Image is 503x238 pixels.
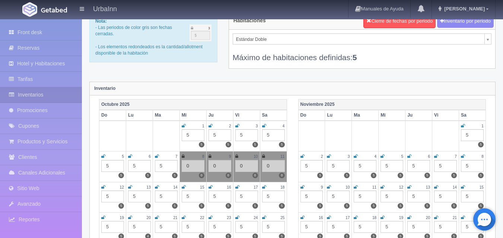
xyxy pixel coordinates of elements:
[346,216,350,220] small: 17
[354,221,376,233] div: 5
[145,173,151,178] label: 5
[381,160,403,172] div: 5
[398,203,403,209] label: 5
[101,221,124,233] div: 5
[227,216,231,220] small: 23
[399,216,403,220] small: 19
[352,110,379,121] th: Ma
[451,173,457,178] label: 5
[226,173,231,178] label: 0
[226,142,231,147] label: 5
[254,185,258,189] small: 17
[199,203,204,209] label: 5
[149,154,151,159] small: 6
[461,190,484,202] div: 5
[182,129,204,141] div: 5
[481,154,484,159] small: 8
[375,154,377,159] small: 4
[226,203,231,209] label: 5
[101,160,124,172] div: 5
[199,173,204,178] label: 0
[262,221,285,233] div: 5
[434,160,457,172] div: 5
[120,185,124,189] small: 12
[155,190,178,202] div: 5
[233,110,260,121] th: Vi
[434,221,457,233] div: 5
[99,110,126,121] th: Do
[256,124,258,128] small: 3
[327,160,350,172] div: 5
[455,154,457,159] small: 7
[202,124,204,128] small: 1
[363,14,436,28] button: Cierre de fechas por periodo
[280,216,284,220] small: 25
[227,185,231,189] small: 16
[235,190,258,202] div: 5
[371,203,376,209] label: 5
[179,110,206,121] th: Mi
[208,221,231,233] div: 5
[173,216,177,220] small: 21
[252,173,258,178] label: 0
[208,190,231,202] div: 5
[147,216,151,220] small: 20
[120,216,124,220] small: 19
[122,154,124,159] small: 5
[233,33,491,45] a: Estándar Doble
[99,99,287,110] th: Octubre 2025
[442,6,485,12] span: [PERSON_NAME]
[461,160,484,172] div: 5
[478,173,484,178] label: 5
[407,221,430,233] div: 5
[153,110,179,121] th: Ma
[478,203,484,209] label: 5
[398,173,403,178] label: 5
[280,154,284,159] small: 11
[190,25,211,41] img: cutoff.png
[126,110,153,121] th: Lu
[182,160,204,172] div: 0
[434,190,457,202] div: 5
[200,216,204,220] small: 22
[325,110,352,121] th: Lu
[321,185,323,189] small: 9
[229,154,231,159] small: 9
[327,221,350,233] div: 5
[145,203,151,209] label: 5
[229,124,231,128] small: 2
[353,53,357,62] b: 5
[101,190,124,202] div: 5
[199,142,204,147] label: 5
[437,14,494,28] button: Inventario por periodo
[118,173,124,178] label: 5
[399,185,403,189] small: 12
[22,2,37,17] img: Getabed
[453,185,457,189] small: 14
[478,142,484,147] label: 5
[235,129,258,141] div: 5
[453,216,457,220] small: 21
[405,110,432,121] th: Ju
[235,160,258,172] div: 0
[381,221,403,233] div: 5
[317,203,323,209] label: 5
[252,203,258,209] label: 5
[480,185,484,189] small: 15
[321,154,323,159] small: 2
[147,185,151,189] small: 13
[93,4,117,13] h4: UrbaInn
[407,190,430,202] div: 5
[426,185,430,189] small: 13
[424,203,430,209] label: 5
[319,216,323,220] small: 16
[172,203,178,209] label: 5
[459,110,486,121] th: Sa
[175,154,178,159] small: 7
[208,160,231,172] div: 0
[173,185,177,189] small: 14
[372,216,376,220] small: 18
[182,221,204,233] div: 5
[407,160,430,172] div: 5
[327,190,350,202] div: 5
